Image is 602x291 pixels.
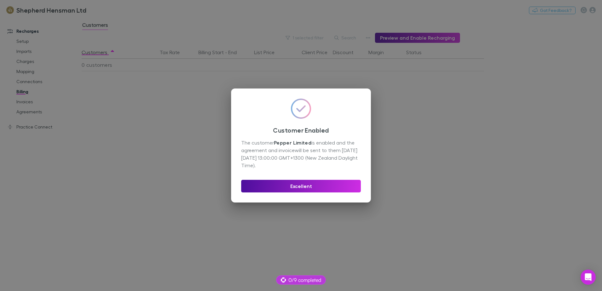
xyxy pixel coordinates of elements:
img: svg%3e [291,99,311,119]
h3: Customer Enabled [241,126,361,134]
div: Open Intercom Messenger [581,270,596,285]
div: The customer is enabled and the agreement and invoice will be sent to them [DATE][DATE] 13:00:00 ... [241,139,361,169]
button: Excellent [241,180,361,192]
strong: Pepper Limited [274,140,311,146]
